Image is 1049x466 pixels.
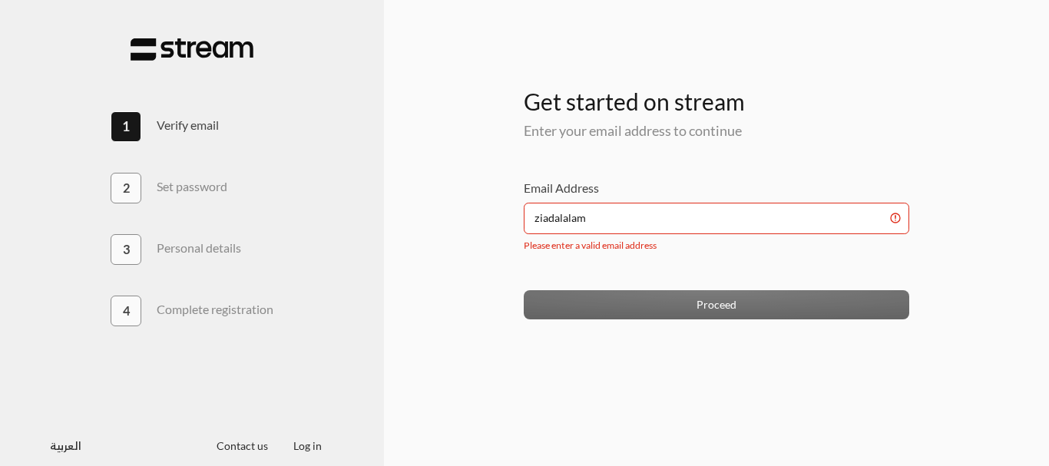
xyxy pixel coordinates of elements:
[50,431,81,460] a: العربية
[122,117,130,137] span: 1
[123,302,130,320] span: 4
[157,240,241,255] h3: Personal details
[524,179,599,197] label: Email Address
[157,179,227,193] h3: Set password
[281,431,335,460] button: Log in
[123,240,130,259] span: 3
[157,117,219,132] h3: Verify email
[157,302,273,316] h3: Complete registration
[524,62,910,115] h3: Get started on stream
[131,38,253,61] img: Stream Pay
[204,431,281,460] button: Contact us
[524,123,910,140] h5: Enter your email address to continue
[204,439,281,452] a: Contact us
[524,239,910,253] div: Please enter a valid email address
[524,203,910,234] input: Email Address
[281,439,335,452] a: Log in
[123,179,130,197] span: 2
